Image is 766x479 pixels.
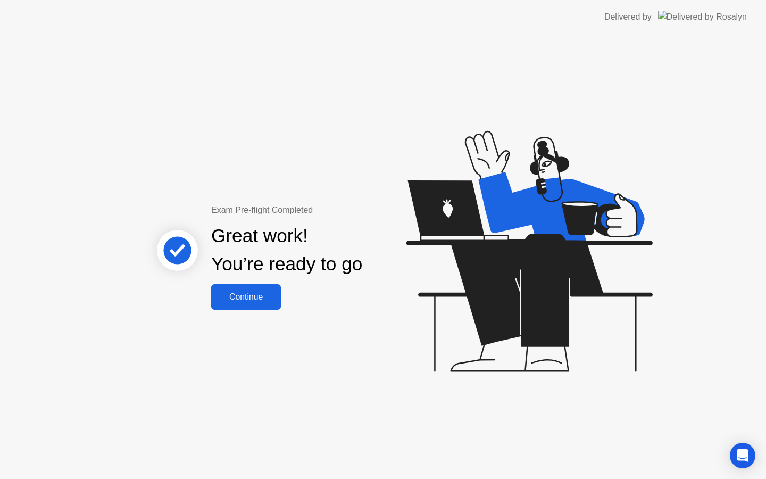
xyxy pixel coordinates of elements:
div: Continue [214,292,278,302]
div: Open Intercom Messenger [730,443,755,468]
div: Great work! You’re ready to go [211,222,362,278]
button: Continue [211,284,281,310]
img: Delivered by Rosalyn [658,11,747,23]
div: Exam Pre-flight Completed [211,204,431,217]
div: Delivered by [604,11,652,23]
